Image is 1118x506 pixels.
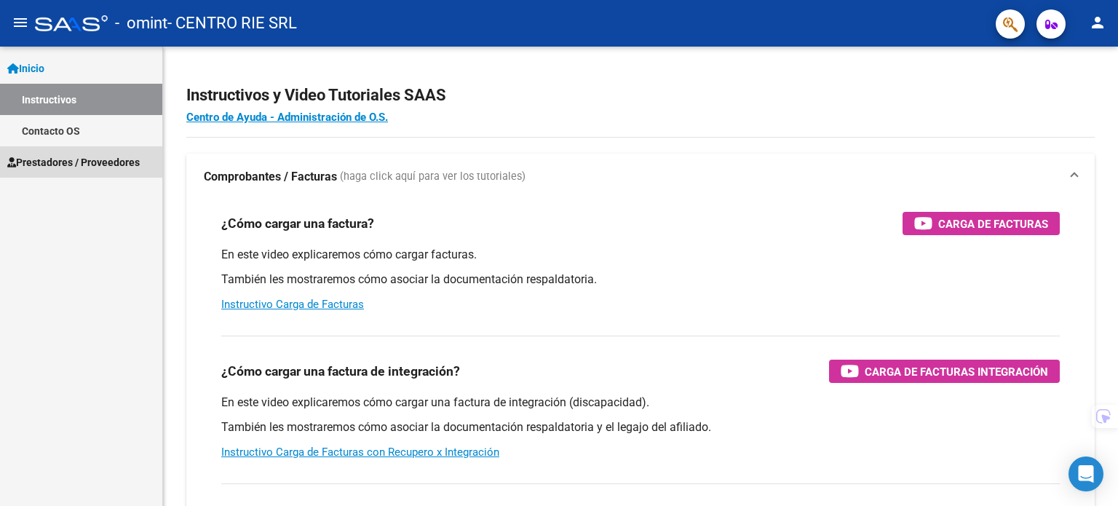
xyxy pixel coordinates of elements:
[938,215,1048,233] span: Carga de Facturas
[186,154,1095,200] mat-expansion-panel-header: Comprobantes / Facturas (haga click aquí para ver los tutoriales)
[221,395,1060,411] p: En este video explicaremos cómo cargar una factura de integración (discapacidad).
[221,247,1060,263] p: En este video explicaremos cómo cargar facturas.
[221,298,364,311] a: Instructivo Carga de Facturas
[186,111,388,124] a: Centro de Ayuda - Administración de O.S.
[186,82,1095,109] h2: Instructivos y Video Tutoriales SAAS
[221,419,1060,435] p: También les mostraremos cómo asociar la documentación respaldatoria y el legajo del afiliado.
[115,7,167,39] span: - omint
[221,361,460,382] h3: ¿Cómo cargar una factura de integración?
[221,213,374,234] h3: ¿Cómo cargar una factura?
[221,446,499,459] a: Instructivo Carga de Facturas con Recupero x Integración
[7,154,140,170] span: Prestadores / Proveedores
[7,60,44,76] span: Inicio
[167,7,297,39] span: - CENTRO RIE SRL
[1089,14,1106,31] mat-icon: person
[221,272,1060,288] p: También les mostraremos cómo asociar la documentación respaldatoria.
[340,169,526,185] span: (haga click aquí para ver los tutoriales)
[12,14,29,31] mat-icon: menu
[829,360,1060,383] button: Carga de Facturas Integración
[1069,456,1103,491] div: Open Intercom Messenger
[865,363,1048,381] span: Carga de Facturas Integración
[903,212,1060,235] button: Carga de Facturas
[204,169,337,185] strong: Comprobantes / Facturas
